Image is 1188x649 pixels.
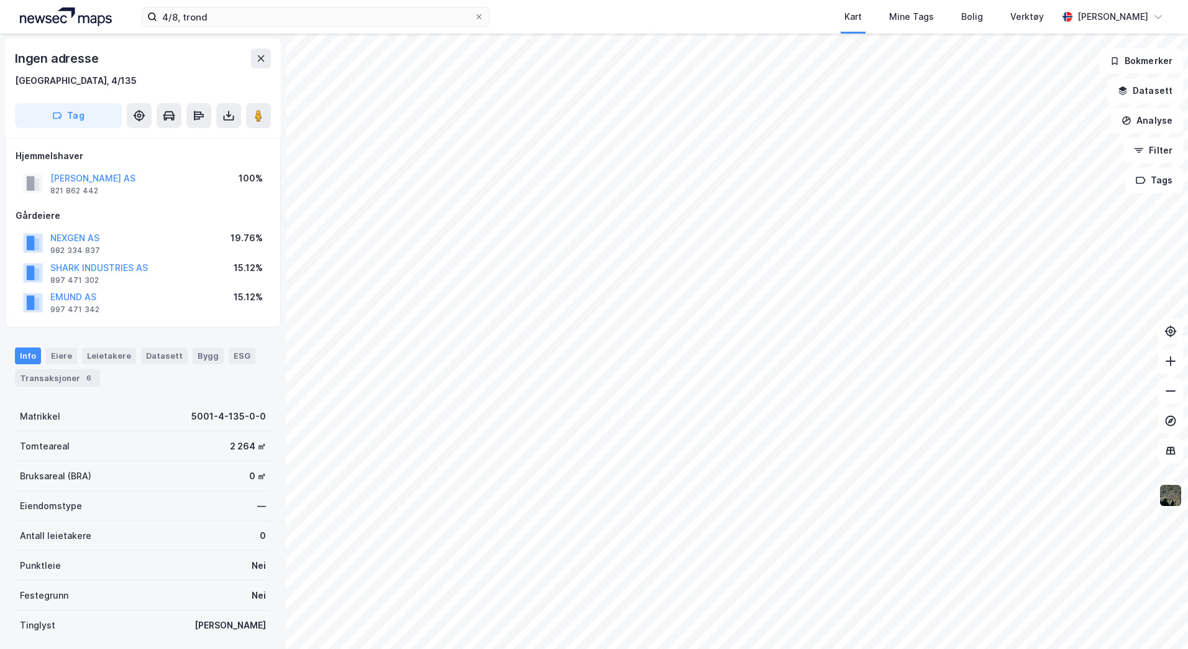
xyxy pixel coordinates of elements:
[249,469,266,484] div: 0 ㎡
[1126,589,1188,649] iframe: Chat Widget
[20,499,82,513] div: Eiendomstype
[157,7,474,26] input: Søk på adresse, matrikkel, gårdeiere, leietakere eller personer
[20,469,91,484] div: Bruksareal (BRA)
[234,260,263,275] div: 15.12%
[1159,484,1182,507] img: 9k=
[15,103,122,128] button: Tag
[83,372,95,384] div: 6
[229,348,255,364] div: ESG
[239,171,263,186] div: 100%
[20,588,68,603] div: Festegrunn
[15,369,100,387] div: Transaksjoner
[961,9,983,24] div: Bolig
[1077,9,1148,24] div: [PERSON_NAME]
[260,528,266,543] div: 0
[234,290,263,305] div: 15.12%
[50,246,100,255] div: 982 334 837
[20,618,55,633] div: Tinglyst
[50,275,99,285] div: 897 471 302
[20,439,70,454] div: Tomteareal
[230,439,266,454] div: 2 264 ㎡
[1123,138,1183,163] button: Filter
[252,558,266,573] div: Nei
[16,208,270,223] div: Gårdeiere
[20,558,61,573] div: Punktleie
[141,348,188,364] div: Datasett
[1126,589,1188,649] div: Kontrollprogram for chat
[231,231,263,246] div: 19.76%
[1125,168,1183,193] button: Tags
[1111,108,1183,133] button: Analyse
[15,348,41,364] div: Info
[193,348,224,364] div: Bygg
[20,528,91,543] div: Antall leietakere
[252,588,266,603] div: Nei
[82,348,136,364] div: Leietakere
[16,149,270,163] div: Hjemmelshaver
[191,409,266,424] div: 5001-4-135-0-0
[257,499,266,513] div: —
[46,348,77,364] div: Eiere
[20,409,60,424] div: Matrikkel
[1099,48,1183,73] button: Bokmerker
[889,9,934,24] div: Mine Tags
[15,73,137,88] div: [GEOGRAPHIC_DATA], 4/135
[844,9,862,24] div: Kart
[194,618,266,633] div: [PERSON_NAME]
[1107,78,1183,103] button: Datasett
[50,305,99,315] div: 997 471 342
[15,48,101,68] div: Ingen adresse
[1010,9,1044,24] div: Verktøy
[50,186,98,196] div: 821 862 442
[20,7,112,26] img: logo.a4113a55bc3d86da70a041830d287a7e.svg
